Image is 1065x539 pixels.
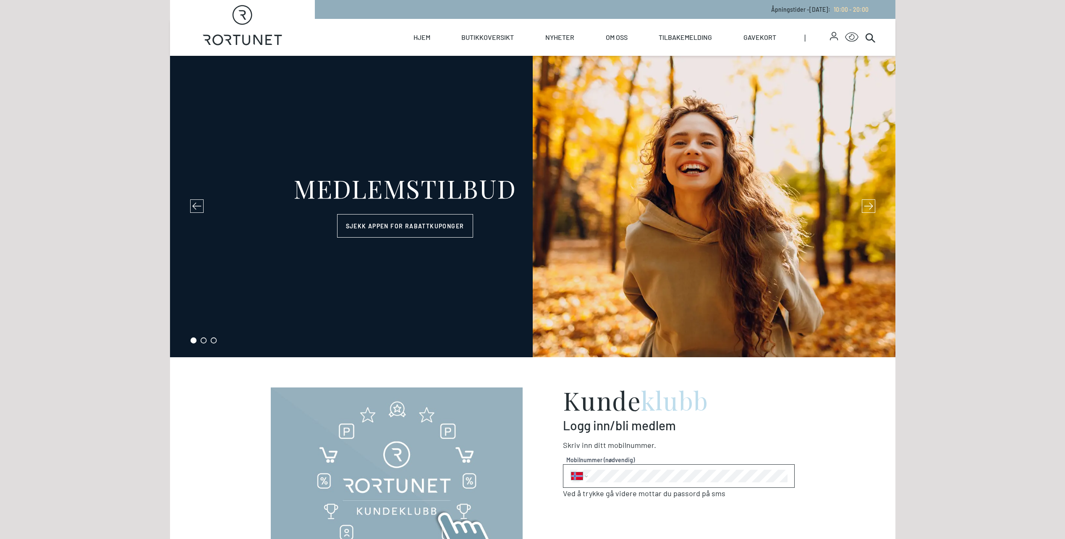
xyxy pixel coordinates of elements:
a: Nyheter [545,19,574,56]
div: MEDLEMSTILBUD [293,175,516,201]
p: Skriv inn ditt [563,440,795,451]
button: Open Accessibility Menu [845,31,858,44]
div: slide 1 of 3 [170,56,895,357]
p: Åpningstider - [DATE] : [771,5,869,14]
p: Logg inn/bli medlem [563,418,795,433]
section: carousel-slider [170,56,895,357]
span: 10:00 - 20:00 [834,6,869,13]
a: Butikkoversikt [461,19,514,56]
a: Tilbakemelding [659,19,712,56]
p: Ved å trykke gå videre mottar du passord på sms [563,488,795,499]
span: Mobilnummer . [608,440,656,450]
a: Hjem [413,19,430,56]
a: Sjekk appen for rabattkuponger [337,214,473,238]
span: | [804,19,830,56]
a: Om oss [606,19,628,56]
h2: Kunde [563,387,795,413]
a: 10:00 - 20:00 [830,6,869,13]
span: klubb [641,383,709,417]
a: Gavekort [743,19,776,56]
span: Mobilnummer (nødvendig) [566,455,791,464]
